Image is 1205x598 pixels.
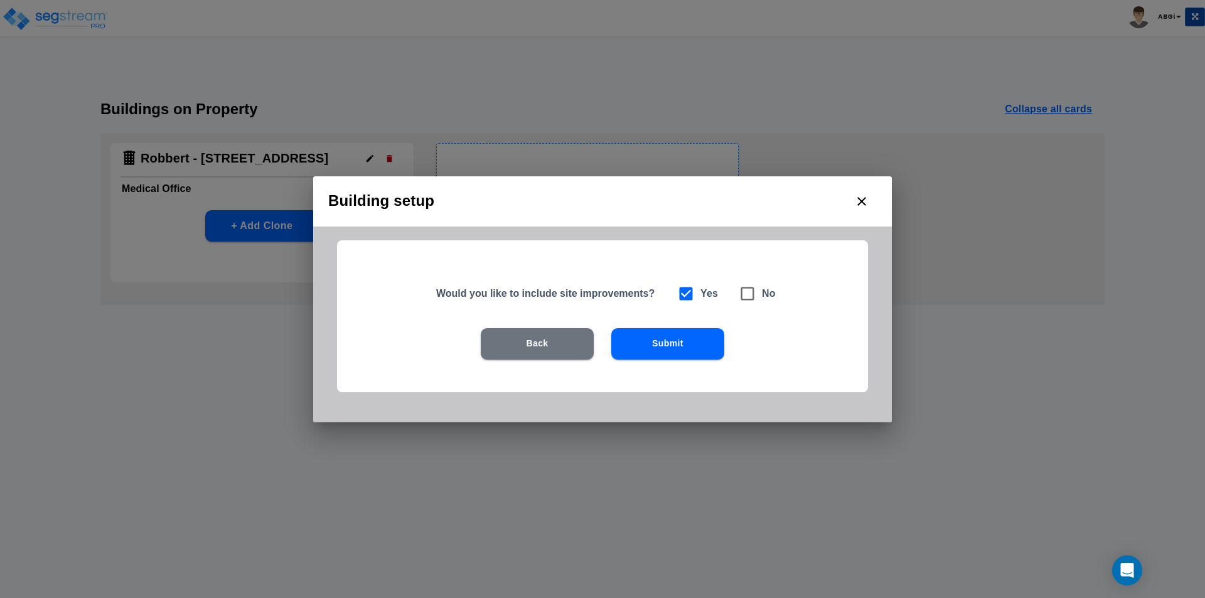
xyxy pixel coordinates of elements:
[847,186,877,216] button: close
[611,328,724,360] button: Submit
[762,285,776,302] h6: No
[313,176,892,227] h2: Building setup
[436,287,661,300] h5: Would you like to include site improvements?
[700,285,718,302] h6: Yes
[1112,555,1142,585] div: Open Intercom Messenger
[481,328,594,360] button: Back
